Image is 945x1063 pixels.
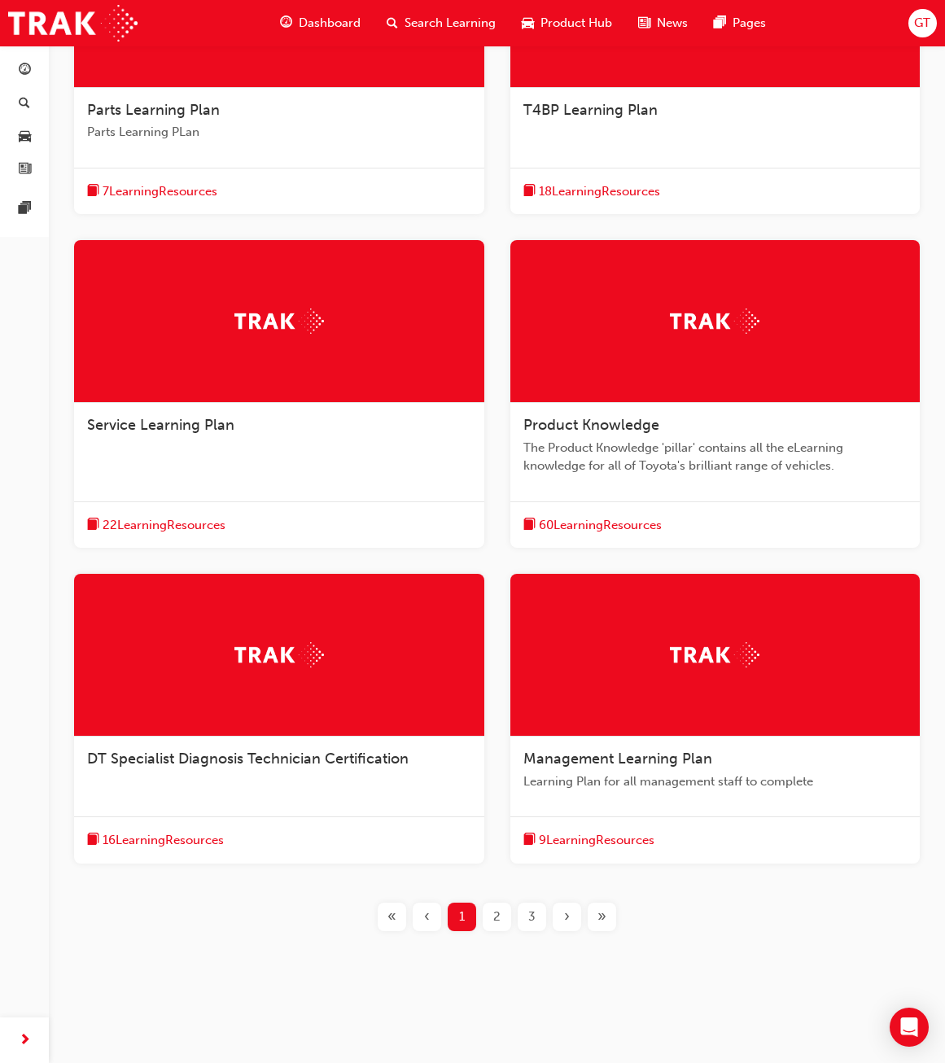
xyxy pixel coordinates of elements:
span: Parts Learning Plan [87,101,220,119]
span: 9 Learning Resources [539,831,654,850]
span: GT [914,14,930,33]
span: car-icon [522,13,534,33]
img: Trak [234,308,324,334]
a: search-iconSearch Learning [374,7,509,40]
a: TrakDT Specialist Diagnosis Technician Certificationbook-icon16LearningResources [74,574,484,864]
span: pages-icon [19,202,31,217]
span: car-icon [19,129,31,144]
button: Page 3 [514,903,549,931]
div: Open Intercom Messenger [890,1008,929,1047]
span: Management Learning Plan [523,750,712,768]
button: Page 2 [479,903,514,931]
span: 3 [528,908,536,926]
button: book-icon9LearningResources [523,830,654,851]
span: DT Specialist Diagnosis Technician Certification [87,750,409,768]
span: Parts Learning PLan [87,123,471,142]
span: search-icon [387,13,398,33]
a: car-iconProduct Hub [509,7,625,40]
button: book-icon18LearningResources [523,182,660,202]
img: Trak [670,642,759,667]
span: book-icon [87,515,99,536]
span: 7 Learning Resources [103,182,217,201]
a: pages-iconPages [701,7,779,40]
span: Dashboard [299,14,361,33]
a: news-iconNews [625,7,701,40]
button: book-icon22LearningResources [87,515,225,536]
a: TrakProduct KnowledgeThe Product Knowledge 'pillar' contains all the eLearning knowledge for all ... [510,240,921,548]
span: Learning Plan for all management staff to complete [523,772,908,791]
span: news-icon [19,163,31,177]
button: book-icon7LearningResources [87,182,217,202]
span: 16 Learning Resources [103,831,224,850]
span: Search Learning [405,14,496,33]
span: ‹ [424,908,430,926]
span: Product Knowledge [523,416,659,434]
span: next-icon [19,1030,31,1051]
span: guage-icon [19,63,31,78]
button: Next page [549,903,584,931]
button: GT [908,9,937,37]
span: 60 Learning Resources [539,516,662,535]
button: First page [374,903,409,931]
span: The Product Knowledge 'pillar' contains all the eLearning knowledge for all of Toyota's brilliant... [523,439,908,475]
span: 18 Learning Resources [539,182,660,201]
span: search-icon [19,97,30,112]
button: Last page [584,903,619,931]
span: book-icon [87,830,99,851]
span: Service Learning Plan [87,416,234,434]
img: Trak [234,642,324,667]
a: TrakService Learning Planbook-icon22LearningResources [74,240,484,548]
span: › [564,908,570,926]
span: Pages [733,14,766,33]
button: book-icon16LearningResources [87,830,224,851]
span: pages-icon [714,13,726,33]
span: T4BP Learning Plan [523,101,658,119]
a: guage-iconDashboard [267,7,374,40]
img: Trak [8,5,138,42]
span: « [387,908,396,926]
span: » [597,908,606,926]
span: book-icon [87,182,99,202]
a: TrakManagement Learning PlanLearning Plan for all management staff to completebook-icon9LearningR... [510,574,921,864]
button: book-icon60LearningResources [523,515,662,536]
button: Previous page [409,903,444,931]
span: News [657,14,688,33]
span: news-icon [638,13,650,33]
span: 2 [493,908,501,926]
img: Trak [670,308,759,334]
button: Page 1 [444,903,479,931]
span: 1 [459,908,465,926]
span: book-icon [523,830,536,851]
span: book-icon [523,515,536,536]
span: 22 Learning Resources [103,516,225,535]
span: Product Hub [540,14,612,33]
span: book-icon [523,182,536,202]
span: guage-icon [280,13,292,33]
